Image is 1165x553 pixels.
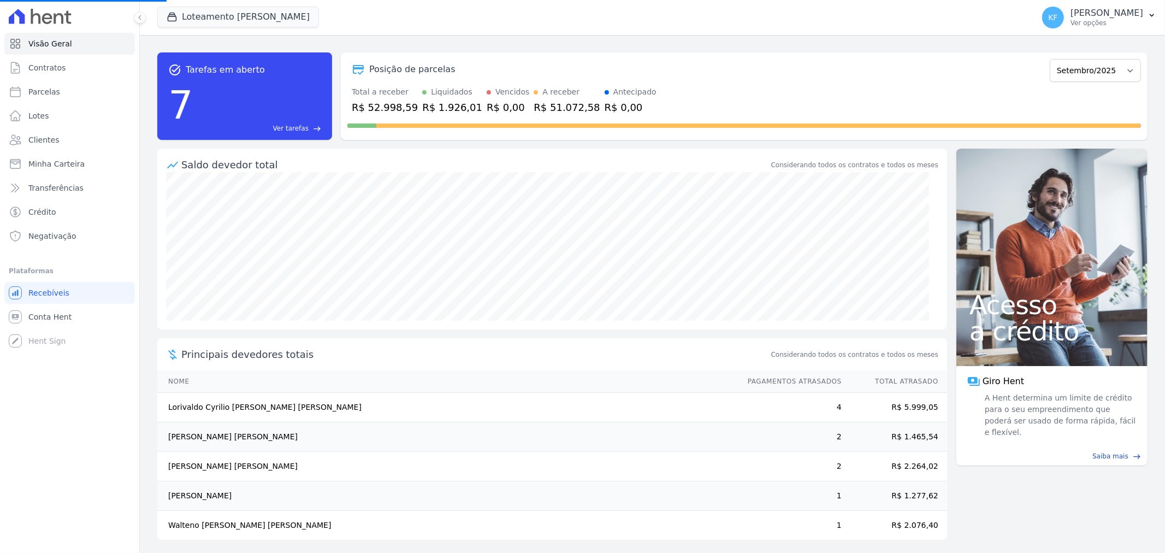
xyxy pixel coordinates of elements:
a: Negativação [4,225,135,247]
span: Negativação [28,231,76,242]
a: Lotes [4,105,135,127]
span: Minha Carteira [28,158,85,169]
span: Visão Geral [28,38,72,49]
td: R$ 5.999,05 [842,393,947,422]
a: Minha Carteira [4,153,135,175]
span: east [1133,452,1141,461]
a: Parcelas [4,81,135,103]
td: R$ 2.264,02 [842,452,947,481]
div: Posição de parcelas [369,63,456,76]
span: Parcelas [28,86,60,97]
a: Saiba mais east [963,451,1141,461]
a: Recebíveis [4,282,135,304]
a: Ver tarefas east [198,123,321,133]
td: 2 [737,422,842,452]
span: task_alt [168,63,181,77]
span: Transferências [28,183,84,193]
td: 4 [737,393,842,422]
span: Principais devedores totais [181,347,769,362]
span: A Hent determina um limite de crédito para o seu empreendimento que poderá ser usado de forma ráp... [983,392,1137,438]
span: Tarefas em aberto [186,63,265,77]
button: Loteamento [PERSON_NAME] [157,7,319,27]
div: R$ 0,00 [487,100,529,115]
div: Plataformas [9,264,131,278]
span: Ver tarefas [273,123,309,133]
div: R$ 1.926,01 [422,100,482,115]
span: Considerando todos os contratos e todos os meses [771,350,938,360]
span: Lotes [28,110,49,121]
td: Walteno [PERSON_NAME] [PERSON_NAME] [157,511,737,540]
button: KF [PERSON_NAME] Ver opções [1033,2,1165,33]
td: 1 [737,511,842,540]
span: Giro Hent [983,375,1024,388]
a: Crédito [4,201,135,223]
span: Acesso [969,292,1134,318]
a: Visão Geral [4,33,135,55]
span: a crédito [969,318,1134,344]
td: 1 [737,481,842,511]
a: Clientes [4,129,135,151]
td: R$ 2.076,40 [842,511,947,540]
a: Contratos [4,57,135,79]
a: Conta Hent [4,306,135,328]
th: Total Atrasado [842,370,947,393]
td: R$ 1.277,62 [842,481,947,511]
td: R$ 1.465,54 [842,422,947,452]
a: Transferências [4,177,135,199]
td: Lorivaldo Cyrilio [PERSON_NAME] [PERSON_NAME] [157,393,737,422]
td: [PERSON_NAME] [PERSON_NAME] [157,422,737,452]
div: Total a receber [352,86,418,98]
span: east [313,125,321,133]
span: Clientes [28,134,59,145]
th: Nome [157,370,737,393]
span: Recebíveis [28,287,69,298]
div: R$ 51.072,58 [534,100,600,115]
span: Crédito [28,207,56,217]
div: Saldo devedor total [181,157,769,172]
span: KF [1048,14,1057,21]
div: Antecipado [613,86,657,98]
th: Pagamentos Atrasados [737,370,842,393]
div: Vencidos [495,86,529,98]
td: [PERSON_NAME] [157,481,737,511]
td: [PERSON_NAME] [PERSON_NAME] [157,452,737,481]
div: 7 [168,77,193,133]
span: Saiba mais [1092,451,1128,461]
div: A receber [542,86,579,98]
div: Liquidados [431,86,472,98]
span: Contratos [28,62,66,73]
div: Considerando todos os contratos e todos os meses [771,160,938,170]
p: Ver opções [1071,19,1143,27]
div: R$ 52.998,59 [352,100,418,115]
p: [PERSON_NAME] [1071,8,1143,19]
div: R$ 0,00 [605,100,657,115]
td: 2 [737,452,842,481]
span: Conta Hent [28,311,72,322]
